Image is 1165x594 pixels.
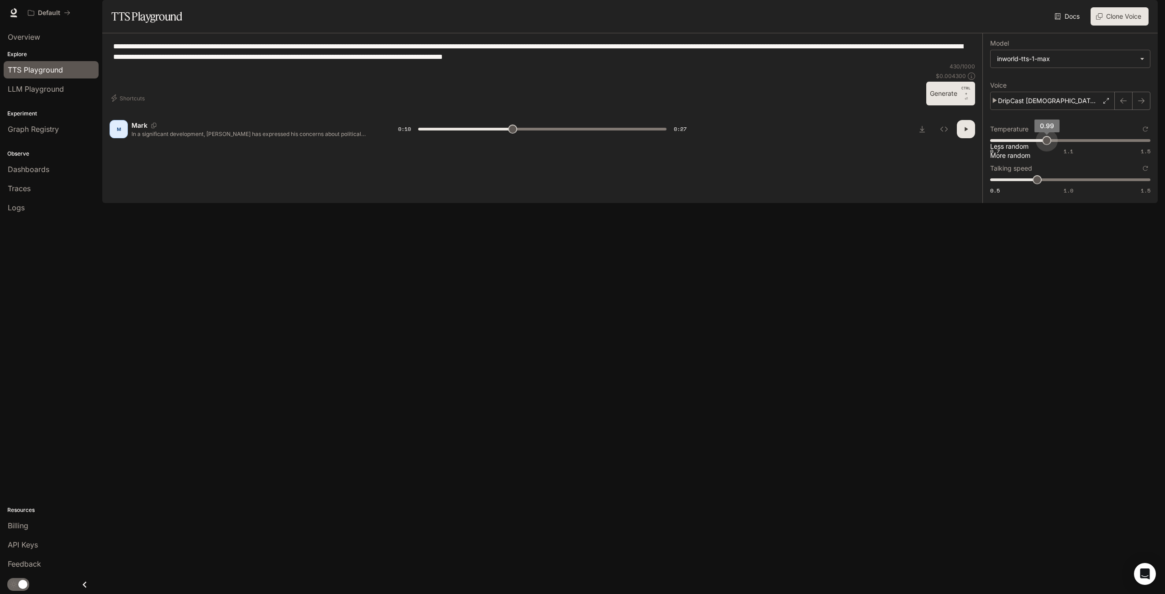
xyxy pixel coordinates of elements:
span: 1.0 [1064,187,1073,194]
p: 430 / 1000 [950,63,975,70]
p: Temperature [990,126,1029,132]
button: GenerateCTRL +⏎ [926,82,975,105]
p: Default [38,9,60,17]
button: Inspect [935,120,953,138]
button: Reset to default [1140,163,1150,173]
div: Open Intercom Messenger [1134,563,1156,585]
button: Shortcuts [110,91,148,105]
span: 1.5 [1141,187,1150,194]
p: CTRL + [961,85,971,96]
button: Copy Voice ID [147,123,160,128]
button: All workspaces [24,4,74,22]
p: Less random [990,142,1150,151]
button: Reset to default [1140,124,1150,134]
a: Docs [1053,7,1083,26]
span: 0.99 [1040,122,1054,130]
div: inworld-tts-1-max [997,54,1135,63]
button: Clone Voice [1091,7,1149,26]
p: ⏎ [961,85,971,102]
p: More random [990,151,1150,160]
h1: TTS Playground [111,7,182,26]
div: inworld-tts-1-max [991,50,1150,68]
p: DripCast [DEMOGRAPHIC_DATA] Anchor 1 [998,96,1100,105]
p: Model [990,40,1009,47]
span: 0.5 [990,187,1000,194]
button: Download audio [913,120,931,138]
p: Talking speed [990,165,1032,172]
div: M [111,122,126,136]
p: $ 0.004300 [936,72,966,80]
p: Voice [990,82,1007,89]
